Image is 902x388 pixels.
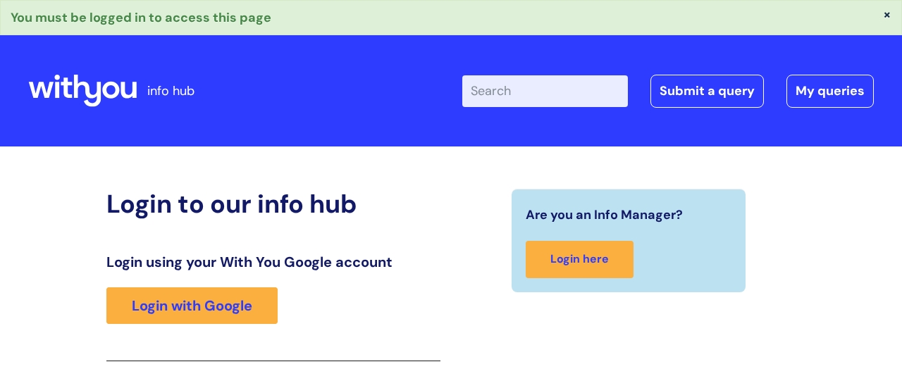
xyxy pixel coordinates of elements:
button: × [883,8,891,20]
span: Are you an Info Manager? [526,204,683,226]
a: Login here [526,241,634,278]
h3: Login using your With You Google account [106,254,440,270]
a: Login with Google [106,287,278,324]
a: My queries [786,75,874,107]
input: Search [462,75,628,106]
p: info hub [147,80,194,102]
a: Submit a query [650,75,764,107]
h2: Login to our info hub [106,189,440,219]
